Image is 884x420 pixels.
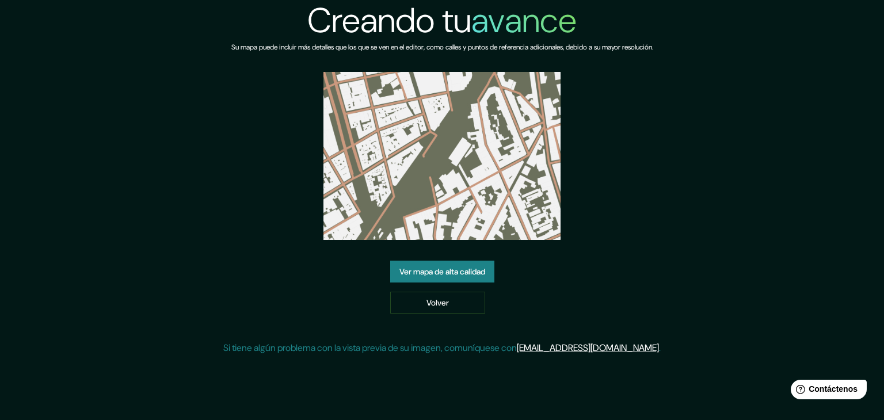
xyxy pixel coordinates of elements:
[659,342,661,354] font: .
[390,261,494,282] a: Ver mapa de alta calidad
[390,292,485,314] a: Volver
[782,375,871,407] iframe: Lanzador de widgets de ayuda
[517,342,659,354] a: [EMAIL_ADDRESS][DOMAIN_NAME]
[223,342,517,354] font: Si tiene algún problema con la vista previa de su imagen, comuníquese con
[231,43,653,52] font: Su mapa puede incluir más detalles que los que se ven en el editor, como calles y puntos de refer...
[426,297,449,308] font: Volver
[323,72,561,240] img: vista previa del mapa creado
[399,266,485,277] font: Ver mapa de alta calidad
